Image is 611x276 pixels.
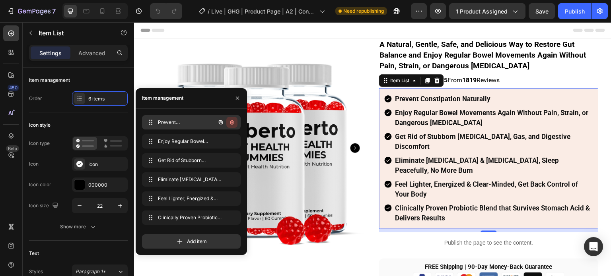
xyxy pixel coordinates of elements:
[29,122,51,129] div: Icon style
[158,176,222,183] span: Eliminate [MEDICAL_DATA] & [MEDICAL_DATA], Sleep Peacefully, No More Burn
[6,145,19,152] div: Beta
[76,268,106,275] span: Paragraph 1*
[88,181,126,189] div: 000000
[343,8,384,15] span: Need republishing
[261,134,425,152] strong: Eliminate [MEDICAL_DATA] & [MEDICAL_DATA], Sleep Peacefully, No More Burn
[39,49,62,57] p: Settings
[261,110,437,128] strong: Get Rid of Stubborn [MEDICAL_DATA], Gas, and Digestive Discomfort
[78,49,105,57] p: Advanced
[291,241,418,249] strong: FREE Shipping | 90-Day Money-Back Guarantee
[261,158,444,176] strong: Feel Lighter, Energized & Clear-Minded, Get Back Control of Your Body
[29,220,128,234] button: Show more
[187,238,207,245] span: Add item
[142,95,183,102] div: Item management
[456,7,508,15] span: 1 product assigned
[158,157,222,164] span: Get Rid of Stubborn [MEDICAL_DATA], Gas, and Digestive Discomfort
[8,85,19,91] div: 450
[216,121,226,131] button: Carousel Next Arrow
[29,268,43,275] div: Styles
[158,138,222,145] span: Enjoy Regular Bowel Movements Again Without Pain, Strain, or Dangerous [MEDICAL_DATA]
[158,195,222,202] span: Feel Lighter, Energized & Clear-Minded, Get Back Control of Your Body
[52,6,56,16] p: 7
[282,54,464,62] p: Rated From Reviews
[208,7,210,15] span: /
[449,3,525,19] button: 1 product assigned
[558,3,592,19] button: Publish
[29,181,51,188] div: Icon color
[88,95,126,102] div: 6 items
[211,7,316,15] span: Live | GHG | Product Page | A2 | Constipation | 3 5 1 Packs | [DATE]
[29,77,70,84] div: Item management
[29,95,42,102] div: Order
[88,161,126,168] div: Icon
[529,3,555,19] button: Save
[535,8,549,15] span: Save
[245,216,465,225] p: Publish the page to see the content.
[29,140,50,147] div: Icon type
[150,3,182,19] div: Undo/Redo
[134,22,611,276] iframe: Design area
[60,223,97,231] div: Show more
[565,7,585,15] div: Publish
[158,119,203,126] span: Prevent Constipation Naturally
[158,214,222,221] span: Clinically Proven Probiotic Blend that Survives Stomach Acid & Delivers Results
[255,55,277,62] div: Item List
[261,87,455,104] strong: Enjoy Regular Bowel Movements Again Without Pain, Strain, or Dangerous [MEDICAL_DATA]
[261,182,456,200] strong: Clinically Proven Probiotic Blend that Survives Stomach Acid & Delivers Results
[246,17,452,48] strong: A Natural, Gentle, Safe, and Delicious Way to Restore Gut Balance and Enjoy Regular Bowel Movemen...
[329,54,343,62] strong: 1819
[39,28,106,38] p: Item List
[279,250,430,262] img: gempages_545042197993489537-484c869d-8d8f-4a68-aa4a-e963f9fd94f7.png
[584,237,603,256] div: Open Intercom Messenger
[29,160,39,168] div: Icon
[29,250,39,257] div: Text
[3,3,59,19] button: 7
[29,201,60,211] div: Icon size
[261,73,357,81] strong: Prevent Constipation Naturally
